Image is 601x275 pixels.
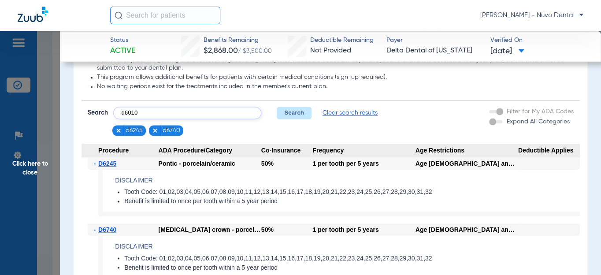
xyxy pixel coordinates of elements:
span: Co-Insurance [261,144,313,158]
img: Search Icon [115,11,122,19]
span: Procedure [82,144,159,158]
li: Tooth Code: 01,02,03,04,05,06,07,08,09,10,11,12,13,14,15,16,17,18,19,20,21,22,23,24,25,26,27,28,2... [124,188,580,196]
div: Pontic - porcelain/ceramic [159,157,261,170]
span: Deductible Applies [518,144,580,158]
span: Payer [386,36,483,45]
input: Search by ADA code or keyword… [113,107,261,119]
li: Removal of [MEDICAL_DATA]: If the removal of [MEDICAL_DATA] with procedure codes D7220, D7230, D7... [97,57,574,72]
span: Active [110,45,135,56]
div: Age [DEMOGRAPHIC_DATA] and older [416,223,518,236]
li: Benefit is limited to once per tooth within a 5 year period [124,197,580,205]
span: Clear search results [323,108,378,117]
span: d6245 [126,126,143,135]
span: D6245 [98,160,116,167]
span: D6740 [98,226,116,233]
span: Verified On [490,36,587,45]
span: Status [110,36,135,45]
img: x.svg [115,127,122,134]
span: Deductible Remaining [310,36,374,45]
li: No waiting periods exist for the treatments included in the member's current plan. [97,83,574,91]
div: 50% [261,223,313,236]
span: Search [88,108,108,117]
button: Search [277,107,312,119]
li: Tooth Code: 01,02,03,04,05,06,07,08,09,10,11,12,13,14,15,16,17,18,19,20,21,22,23,24,25,26,27,28,2... [124,254,580,262]
label: Filter for My ADA Codes [505,107,574,116]
span: Benefits Remaining [204,36,272,45]
span: d6740 [163,126,180,135]
div: Age [DEMOGRAPHIC_DATA] and older [416,157,518,170]
span: Expand All Categories [507,119,570,125]
span: Age Restrictions [416,144,518,158]
input: Search for patients [110,7,220,24]
iframe: Chat Widget [557,233,601,275]
span: / $3,500.00 [238,48,272,54]
span: Delta Dental of [US_STATE] [386,45,483,56]
span: $2,868.00 [204,47,238,55]
span: Frequency [312,144,415,158]
h4: Disclaimer [115,176,580,185]
img: x.svg [152,127,158,134]
span: - [94,223,99,236]
div: 1 per tooth per 5 years [312,157,415,170]
span: [PERSON_NAME] - Nuvo Dental [480,11,583,20]
span: ADA Procedure/Category [159,144,261,158]
h4: Disclaimer [115,242,580,251]
div: 50% [261,157,313,170]
span: Not Provided [310,47,351,54]
span: [DATE] [490,46,524,57]
img: Zuub Logo [18,7,48,22]
li: This program allows additional benefits for patients with certain medical conditions (sign-up req... [97,74,574,82]
div: [MEDICAL_DATA] crown - porcelain/ceramic [159,223,261,236]
span: - [94,157,99,170]
div: 1 per tooth per 5 years [312,223,415,236]
li: Benefit is limited to once per tooth within a 5 year period [124,264,580,271]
